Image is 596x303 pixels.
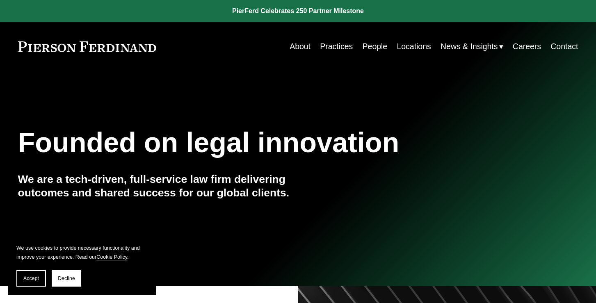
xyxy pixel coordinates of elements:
[16,244,148,262] p: We use cookies to provide necessary functionality and improve your experience. Read our .
[397,39,431,55] a: Locations
[18,126,485,158] h1: Founded on legal innovation
[52,270,81,287] button: Decline
[18,173,298,200] h4: We are a tech-driven, full-service law firm delivering outcomes and shared success for our global...
[16,270,46,287] button: Accept
[441,39,503,55] a: folder dropdown
[441,39,498,54] span: News & Insights
[58,276,75,281] span: Decline
[290,39,311,55] a: About
[363,39,388,55] a: People
[550,39,578,55] a: Contact
[8,235,156,295] section: Cookie banner
[23,276,39,281] span: Accept
[513,39,541,55] a: Careers
[96,254,127,260] a: Cookie Policy
[320,39,353,55] a: Practices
